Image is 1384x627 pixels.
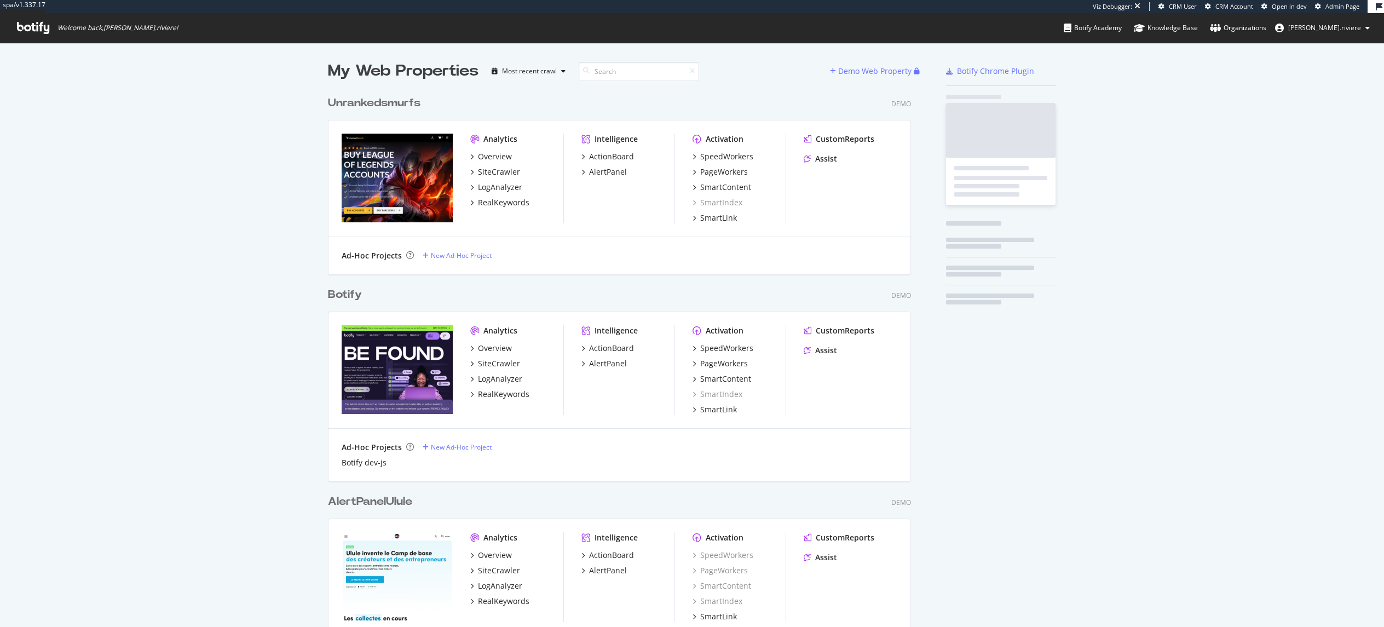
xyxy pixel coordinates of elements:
[483,532,517,543] div: Analytics
[804,552,837,563] a: Assist
[328,494,417,510] a: AlertPanelUlule
[328,95,425,111] a: Unrankedsmurfs
[700,182,751,193] div: SmartContent
[1205,2,1253,11] a: CRM Account
[487,62,570,80] button: Most recent crawl
[1266,19,1379,37] button: [PERSON_NAME].riviere
[804,153,837,164] a: Assist
[1261,2,1307,11] a: Open in dev
[804,345,837,356] a: Assist
[891,498,911,507] div: Demo
[431,251,492,260] div: New Ad-Hoc Project
[589,565,627,576] div: AlertPanel
[1288,23,1361,32] span: emmanuel.riviere
[1325,2,1359,10] span: Admin Page
[478,182,522,193] div: LogAnalyzer
[478,580,522,591] div: LogAnalyzer
[816,134,874,145] div: CustomReports
[1272,2,1307,10] span: Open in dev
[1215,2,1253,10] span: CRM Account
[693,182,751,193] a: SmartContent
[693,580,751,591] a: SmartContent
[342,442,402,453] div: Ad-Hoc Projects
[581,550,634,561] a: ActionBoard
[478,389,529,400] div: RealKeywords
[581,166,627,177] a: AlertPanel
[1134,13,1198,43] a: Knowledge Base
[470,596,529,607] a: RealKeywords
[693,565,748,576] a: PageWorkers
[693,596,742,607] a: SmartIndex
[815,345,837,356] div: Assist
[693,550,753,561] a: SpeedWorkers
[478,343,512,354] div: Overview
[815,153,837,164] div: Assist
[700,373,751,384] div: SmartContent
[693,212,737,223] a: SmartLink
[693,389,742,400] div: SmartIndex
[581,358,627,369] a: AlertPanel
[589,343,634,354] div: ActionBoard
[1169,2,1197,10] span: CRM User
[700,343,753,354] div: SpeedWorkers
[693,611,737,622] a: SmartLink
[693,166,748,177] a: PageWorkers
[470,389,529,400] a: RealKeywords
[581,151,634,162] a: ActionBoard
[816,325,874,336] div: CustomReports
[478,358,520,369] div: SiteCrawler
[700,166,748,177] div: PageWorkers
[700,151,753,162] div: SpeedWorkers
[579,62,699,81] input: Search
[830,66,914,76] a: Demo Web Property
[478,151,512,162] div: Overview
[478,166,520,177] div: SiteCrawler
[838,66,912,77] div: Demo Web Property
[478,565,520,576] div: SiteCrawler
[589,358,627,369] div: AlertPanel
[431,442,492,452] div: New Ad-Hoc Project
[342,250,402,261] div: Ad-Hoc Projects
[478,550,512,561] div: Overview
[1315,2,1359,11] a: Admin Page
[470,182,522,193] a: LogAnalyzer
[328,60,478,82] div: My Web Properties
[706,325,743,336] div: Activation
[581,343,634,354] a: ActionBoard
[478,596,529,607] div: RealKeywords
[693,197,742,208] a: SmartIndex
[483,325,517,336] div: Analytics
[946,66,1034,77] a: Botify Chrome Plugin
[804,134,874,145] a: CustomReports
[1134,22,1198,33] div: Knowledge Base
[700,404,737,415] div: SmartLink
[502,68,557,74] div: Most recent crawl
[470,197,529,208] a: RealKeywords
[693,404,737,415] a: SmartLink
[1064,22,1122,33] div: Botify Academy
[470,151,512,162] a: Overview
[830,62,914,80] button: Demo Web Property
[342,457,387,468] a: Botify dev-js
[423,442,492,452] a: New Ad-Hoc Project
[804,532,874,543] a: CustomReports
[470,358,520,369] a: SiteCrawler
[470,343,512,354] a: Overview
[706,532,743,543] div: Activation
[595,325,638,336] div: Intelligence
[700,358,748,369] div: PageWorkers
[470,565,520,576] a: SiteCrawler
[581,565,627,576] a: AlertPanel
[693,343,753,354] a: SpeedWorkers
[815,552,837,563] div: Assist
[595,532,638,543] div: Intelligence
[470,580,522,591] a: LogAnalyzer
[706,134,743,145] div: Activation
[328,287,362,303] div: Botify
[478,373,522,384] div: LogAnalyzer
